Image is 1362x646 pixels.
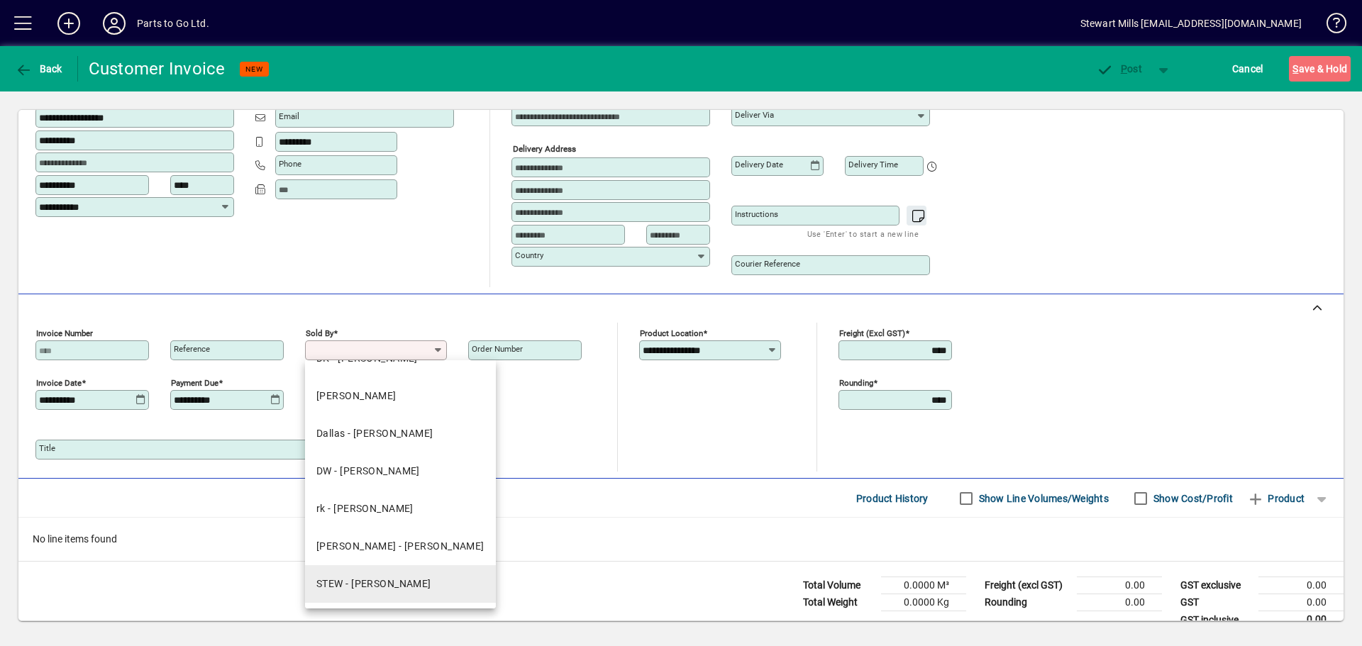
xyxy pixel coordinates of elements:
[976,491,1109,506] label: Show Line Volumes/Weights
[1258,577,1344,594] td: 0.00
[515,250,543,260] mat-label: Country
[316,577,431,591] div: STEW - [PERSON_NAME]
[1232,57,1263,80] span: Cancel
[1258,611,1344,629] td: 0.00
[978,594,1077,611] td: Rounding
[89,57,226,80] div: Customer Invoice
[1247,487,1305,510] span: Product
[735,259,800,269] mat-label: Courier Reference
[1080,12,1302,35] div: Stewart Mills [EMAIL_ADDRESS][DOMAIN_NAME]
[316,389,397,403] div: [PERSON_NAME]
[1121,63,1127,74] span: P
[1077,577,1162,594] td: 0.00
[807,225,919,242] mat-hint: Use 'Enter' to start a new line
[978,577,1077,594] td: Freight (excl GST)
[1316,3,1344,49] a: Knowledge Base
[305,377,496,415] mat-option: LD - Laurie Dawes
[796,594,881,611] td: Total Weight
[245,65,263,74] span: NEW
[1258,594,1344,611] td: 0.00
[316,464,420,479] div: DW - [PERSON_NAME]
[36,328,93,338] mat-label: Invoice number
[92,11,137,36] button: Profile
[640,328,703,338] mat-label: Product location
[1229,56,1267,82] button: Cancel
[279,111,299,121] mat-label: Email
[306,328,333,338] mat-label: Sold by
[11,56,66,82] button: Back
[39,443,55,453] mat-label: Title
[856,487,929,510] span: Product History
[1089,56,1149,82] button: Post
[1292,63,1298,74] span: S
[305,452,496,490] mat-option: DW - Dave Wheatley
[279,159,301,169] mat-label: Phone
[1096,63,1142,74] span: ost
[36,378,82,388] mat-label: Invoice date
[46,11,92,36] button: Add
[316,426,433,441] div: Dallas - [PERSON_NAME]
[735,160,783,169] mat-label: Delivery date
[1173,611,1258,629] td: GST inclusive
[171,378,218,388] mat-label: Payment due
[1077,594,1162,611] td: 0.00
[851,486,934,511] button: Product History
[305,415,496,452] mat-option: Dallas - Dallas Iosefo
[305,490,496,528] mat-option: rk - Rajat Kapoor
[735,110,774,120] mat-label: Deliver via
[796,577,881,594] td: Total Volume
[316,539,485,554] div: [PERSON_NAME] - [PERSON_NAME]
[1289,56,1351,82] button: Save & Hold
[1292,57,1347,80] span: ave & Hold
[848,160,898,169] mat-label: Delivery time
[137,12,209,35] div: Parts to Go Ltd.
[1240,486,1312,511] button: Product
[881,577,966,594] td: 0.0000 M³
[18,518,1344,561] div: No line items found
[472,344,523,354] mat-label: Order number
[735,209,778,219] mat-label: Instructions
[1151,491,1233,506] label: Show Cost/Profit
[839,328,905,338] mat-label: Freight (excl GST)
[881,594,966,611] td: 0.0000 Kg
[316,501,414,516] div: rk - [PERSON_NAME]
[15,63,62,74] span: Back
[1173,594,1258,611] td: GST
[305,528,496,565] mat-option: SHANE - Shane Anderson
[1173,577,1258,594] td: GST exclusive
[305,565,496,603] mat-option: STEW - Stewart Mills
[839,378,873,388] mat-label: Rounding
[174,344,210,354] mat-label: Reference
